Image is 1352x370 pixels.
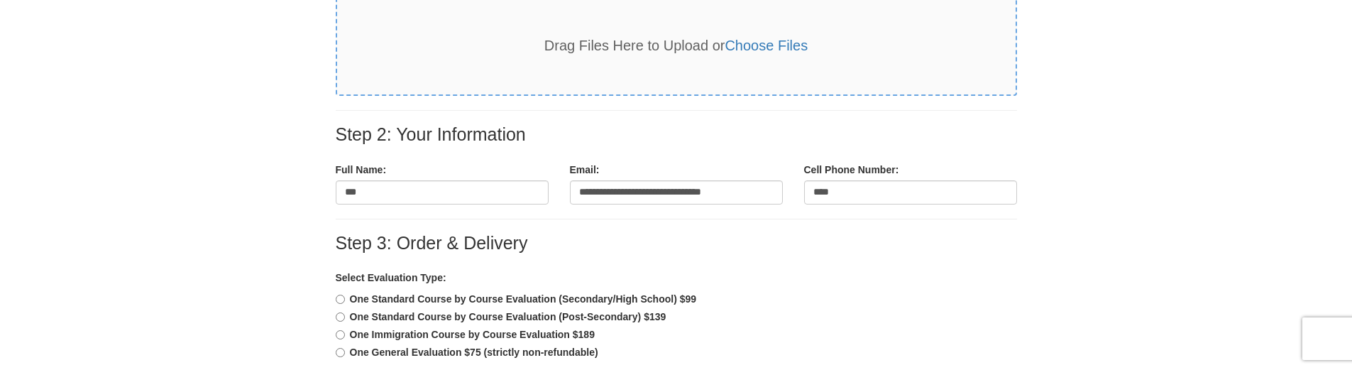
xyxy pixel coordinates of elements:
[725,38,808,53] a: Choose Files
[544,38,808,53] span: Drag Files Here to Upload or
[336,295,345,304] input: One Standard Course by Course Evaluation (Secondary/High School) $99
[336,272,446,283] b: Select Evaluation Type:
[336,348,345,357] input: One General Evaluation $75 (strictly non-refundable)
[350,347,598,358] b: One General Evaluation $75 (strictly non-refundable)
[336,234,528,254] label: Step 3: Order & Delivery
[350,293,697,305] b: One Standard Course by Course Evaluation (Secondary/High School) $99
[350,311,666,322] b: One Standard Course by Course Evaluation (Post-Secondary) $139
[336,330,345,339] input: One Immigration Course by Course Evaluation $189
[570,163,600,177] label: Email:
[336,125,526,145] label: Step 2: Your Information
[336,312,345,322] input: One Standard Course by Course Evaluation (Post-Secondary) $139
[336,163,387,177] label: Full Name:
[350,329,595,340] b: One Immigration Course by Course Evaluation $189
[804,163,899,177] label: Cell Phone Number:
